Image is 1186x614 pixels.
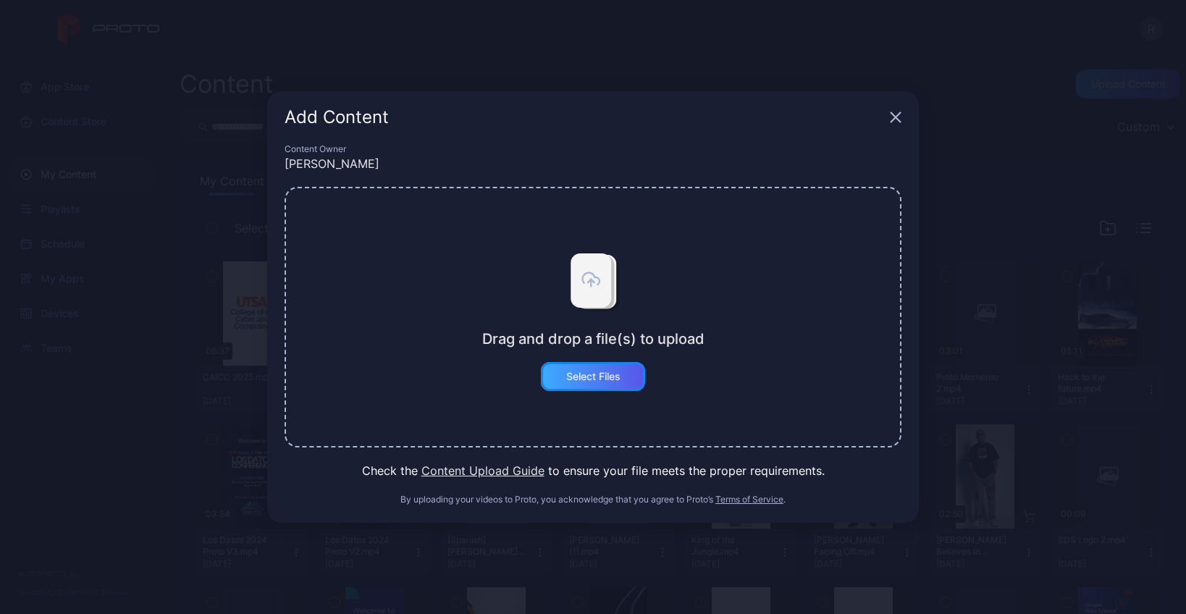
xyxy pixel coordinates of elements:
[285,109,884,126] div: Add Content
[482,330,705,348] div: Drag and drop a file(s) to upload
[715,494,783,505] button: Terms of Service
[285,155,901,172] div: [PERSON_NAME]
[541,362,645,391] button: Select Files
[285,143,901,155] div: Content Owner
[421,462,544,479] button: Content Upload Guide
[285,462,901,479] div: Check the to ensure your file meets the proper requirements.
[285,494,901,505] div: By uploading your videos to Proto, you acknowledge that you agree to Proto’s .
